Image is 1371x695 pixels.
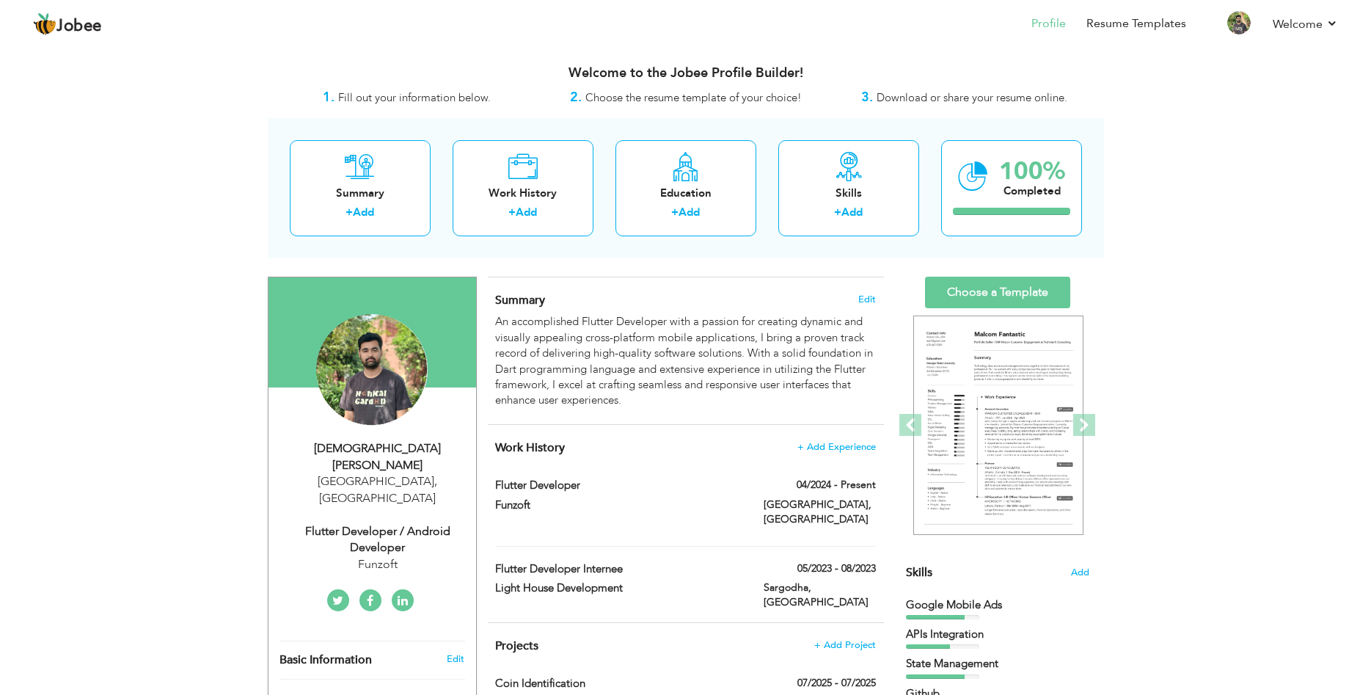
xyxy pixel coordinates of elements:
[764,498,876,527] label: [GEOGRAPHIC_DATA], [GEOGRAPHIC_DATA]
[268,66,1104,81] h3: Welcome to the Jobee Profile Builder!
[516,205,537,219] a: Add
[338,90,491,105] span: Fill out your information below.
[906,597,1089,613] div: Google Mobile Ads
[834,205,841,220] label: +
[495,638,875,653] h4: This helps to highlight the project, tools and skills you have worked on.
[495,440,565,456] span: Work History
[858,294,876,305] span: Edit
[1227,11,1251,34] img: Profile Img
[570,88,582,106] strong: 2.
[301,186,419,201] div: Summary
[999,183,1065,199] div: Completed
[495,561,742,577] label: Flutter Developer Internee
[495,676,742,691] label: Coin Identification
[925,277,1070,308] a: Choose a Template
[346,205,353,220] label: +
[585,90,802,105] span: Choose the resume template of your choice!
[797,676,876,691] label: 07/2025 - 07/2025
[464,186,582,201] div: Work History
[447,652,464,666] a: Edit
[671,205,679,220] label: +
[906,564,932,581] span: Skills
[279,473,476,507] div: [GEOGRAPHIC_DATA] [GEOGRAPHIC_DATA]
[877,90,1067,105] span: Download or share your resume online.
[495,581,742,596] label: Light House Development
[841,205,863,219] a: Add
[797,478,876,492] label: 04/2024 - Present
[56,18,102,34] span: Jobee
[33,12,56,36] img: jobee.io
[814,640,876,650] span: + Add Project
[495,638,538,654] span: Projects
[495,498,742,513] label: Funzoft
[495,293,875,308] h4: Adding a summary is a quick and easy way to highlight your experience and interests.
[797,561,876,576] label: 05/2023 - 08/2023
[495,440,875,455] h4: This helps to show the companies you have worked for.
[279,654,372,667] span: Basic Information
[999,159,1065,183] div: 100%
[764,581,876,610] label: Sargodha, [GEOGRAPHIC_DATA]
[906,656,1089,672] div: State Management
[1031,15,1066,32] a: Profile
[434,473,437,490] span: ,
[508,205,516,220] label: +
[323,88,334,106] strong: 1.
[495,478,742,493] label: Flutter Developer
[627,186,745,201] div: Education
[495,292,545,308] span: Summary
[797,442,876,452] span: + Add Experience
[1071,566,1089,580] span: Add
[316,314,428,426] img: Muhammad Usman
[33,12,102,36] a: Jobee
[1086,15,1186,32] a: Resume Templates
[790,186,907,201] div: Skills
[679,205,700,219] a: Add
[1273,15,1338,33] a: Welcome
[279,440,476,474] div: [DEMOGRAPHIC_DATA][PERSON_NAME]
[353,205,374,219] a: Add
[906,627,1089,642] div: APIs Integration
[495,314,875,409] div: An accomplished Flutter Developer with a passion for creating dynamic and visually appealing cros...
[279,556,476,573] div: Funzoft
[861,88,873,106] strong: 3.
[279,523,476,557] div: Flutter Developer / Android Developer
